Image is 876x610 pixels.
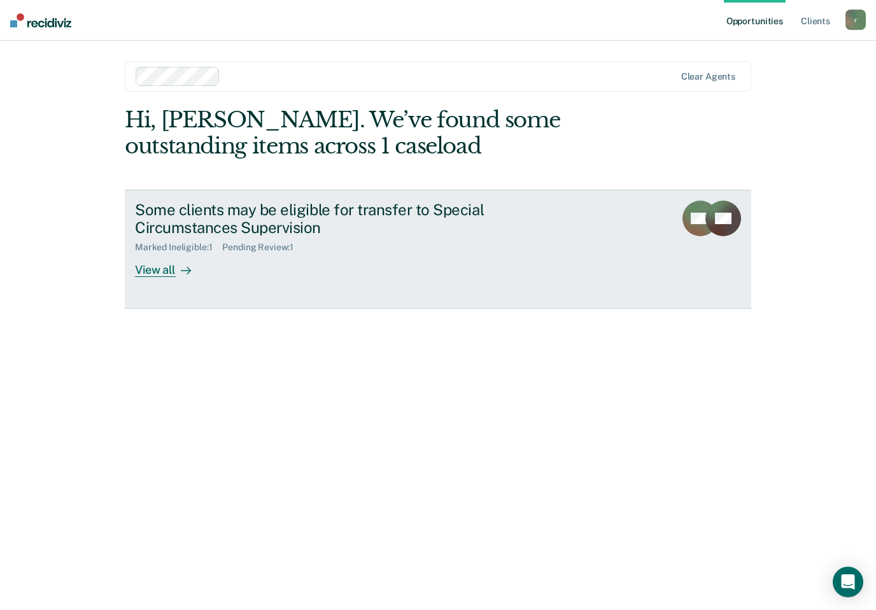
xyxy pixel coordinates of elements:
div: Open Intercom Messenger [833,567,863,597]
img: Recidiviz [10,13,71,27]
div: Clear agents [681,71,735,82]
div: Pending Review : 1 [222,242,304,253]
div: Some clients may be eligible for transfer to Special Circumstances Supervision [135,201,582,238]
a: Some clients may be eligible for transfer to Special Circumstances SupervisionMarked Ineligible:1... [125,190,751,309]
div: View all [135,253,206,278]
div: Marked Ineligible : 1 [135,242,222,253]
button: r [845,10,866,30]
div: Hi, [PERSON_NAME]. We’ve found some outstanding items across 1 caseload [125,107,626,159]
